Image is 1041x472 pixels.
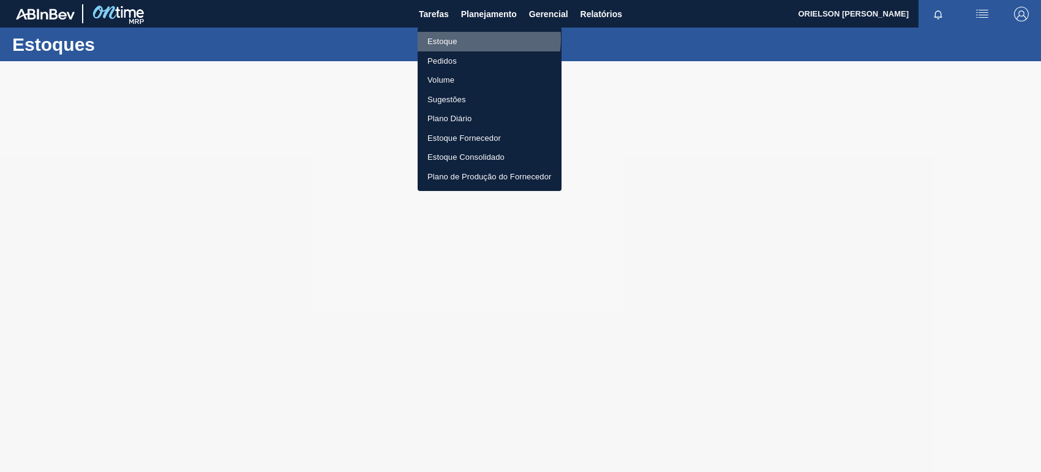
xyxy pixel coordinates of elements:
a: Sugestões [418,90,562,110]
a: Estoque Consolidado [418,148,562,167]
a: Pedidos [418,51,562,71]
a: Plano Diário [418,109,562,129]
a: Plano de Produção do Fornecedor [418,167,562,187]
a: Volume [418,70,562,90]
a: Estoque [418,32,562,51]
a: Estoque Fornecedor [418,129,562,148]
